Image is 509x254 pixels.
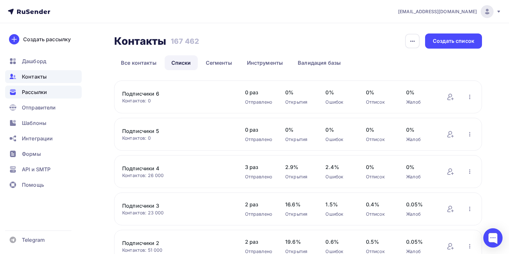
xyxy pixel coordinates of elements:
span: 2 раз [245,238,272,246]
a: [EMAIL_ADDRESS][DOMAIN_NAME] [398,5,501,18]
span: 0.05% [406,238,433,246]
div: Ошибок [325,99,353,105]
a: Дашборд [5,55,82,68]
span: 0% [366,126,393,134]
span: 0% [406,126,433,134]
span: 0% [366,89,393,96]
div: Отправлено [245,136,272,143]
a: Подписчики 2 [122,239,232,247]
span: Формы [22,150,41,158]
span: 0% [325,126,353,134]
span: API и SMTP [22,165,50,173]
span: 2.9% [285,163,313,171]
span: 0.5% [366,238,393,246]
a: Списки [165,55,198,70]
span: 0% [285,126,313,134]
div: Контактов: 23 000 [122,210,232,216]
a: Подписчики 4 [122,165,232,172]
span: [EMAIL_ADDRESS][DOMAIN_NAME] [398,8,477,15]
span: Telegram [22,236,45,244]
div: Ошибок [325,174,353,180]
div: Отправлено [245,174,272,180]
span: 0 раз [245,89,272,96]
div: Открытия [285,136,313,143]
div: Контактов: 0 [122,98,232,104]
div: Отписок [366,211,393,217]
span: Дашборд [22,57,46,65]
a: Все контакты [114,55,163,70]
div: Жалоб [406,174,433,180]
span: 0% [325,89,353,96]
span: 0 раз [245,126,272,134]
a: Инструменты [240,55,290,70]
span: Помощь [22,181,44,189]
div: Открытия [285,99,313,105]
span: Рассылки [22,88,47,96]
h3: 167 462 [171,37,199,46]
div: Жалоб [406,136,433,143]
a: Сегменты [199,55,239,70]
div: Контактов: 26 000 [122,172,232,179]
div: Отправлено [245,99,272,105]
span: Шаблоны [22,119,46,127]
span: 1.5% [325,201,353,208]
div: Создать рассылку [23,35,71,43]
div: Жалоб [406,211,433,217]
span: 16.6% [285,201,313,208]
span: 0.4% [366,201,393,208]
span: Интеграции [22,135,53,142]
h2: Контакты [114,35,166,48]
div: Открытия [285,174,313,180]
div: Открытия [285,211,313,217]
a: Подписчики 6 [122,90,232,98]
span: 2.4% [325,163,353,171]
div: Жалоб [406,99,433,105]
div: Отписок [366,174,393,180]
a: Рассылки [5,86,82,99]
div: Контактов: 51 000 [122,247,232,253]
div: Отписок [366,136,393,143]
a: Шаблоны [5,117,82,129]
div: Ошибок [325,211,353,217]
span: 0% [406,89,433,96]
a: Валидация базы [291,55,348,70]
a: Формы [5,147,82,160]
a: Подписчики 3 [122,202,232,210]
div: Отправлено [245,211,272,217]
div: Создать список [433,37,474,45]
span: 3 раз [245,163,272,171]
span: 2 раз [245,201,272,208]
span: 0% [406,163,433,171]
span: Отправители [22,104,56,111]
div: Контактов: 0 [122,135,232,141]
span: 19.6% [285,238,313,246]
div: Отписок [366,99,393,105]
span: 0% [285,89,313,96]
span: Контакты [22,73,47,80]
span: 0.6% [325,238,353,246]
a: Контакты [5,70,82,83]
a: Отправители [5,101,82,114]
div: Ошибок [325,136,353,143]
span: 0.05% [406,201,433,208]
span: 0% [366,163,393,171]
a: Подписчики 5 [122,127,232,135]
